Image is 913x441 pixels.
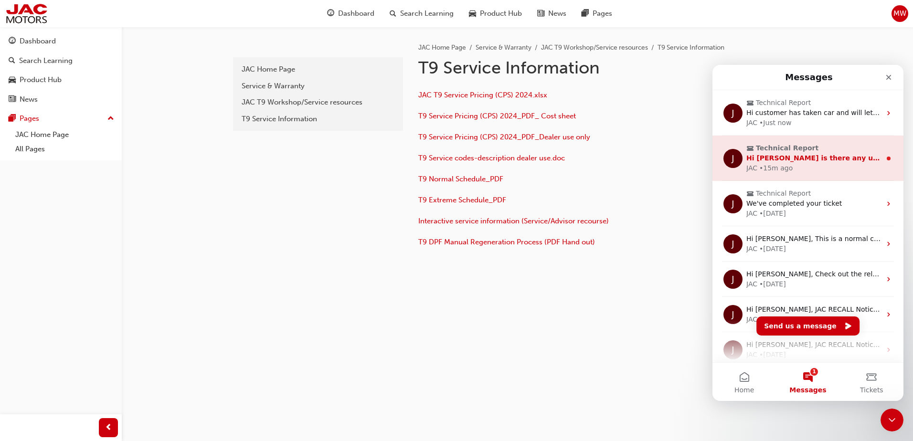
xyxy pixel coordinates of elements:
div: Profile image for JAC [11,240,30,259]
a: Dashboard [4,32,118,50]
span: Hi [PERSON_NAME], Check out the release of new Service Bulletin Click here Engine radiator fan so... [34,205,413,213]
div: Profile image for JAC [11,169,30,189]
a: JAC T9 Workshop/Service resources [237,94,399,111]
span: Hi customer has taken car and will let us know on any further issues [34,44,263,52]
span: pages-icon [582,8,589,20]
button: Send us a message [44,252,147,271]
button: Messages [64,298,127,336]
button: DashboardSearch LearningProduct HubNews [4,31,118,110]
div: Profile image for JAC [11,129,30,148]
span: car-icon [9,76,16,84]
span: car-icon [469,8,476,20]
span: search-icon [390,8,396,20]
span: Messages [77,322,114,328]
div: Service & Warranty [242,81,394,92]
span: prev-icon [105,422,112,434]
span: Tickets [148,322,171,328]
div: T9 Service Information [242,114,394,125]
span: Home [22,322,42,328]
a: pages-iconPages [574,4,620,23]
span: pages-icon [9,115,16,123]
span: news-icon [537,8,544,20]
a: T9 Service Pricing (CPS) 2024_PDF_Dealer use only [418,133,590,141]
button: Pages [4,110,118,127]
div: • [DATE] [47,179,74,189]
a: T9 Extreme Schedule_PDF [418,196,506,204]
div: • [DATE] [47,285,74,295]
span: Technical Report [43,124,98,134]
span: Pages [593,8,612,19]
span: guage-icon [9,37,16,46]
div: JAC [34,250,45,260]
span: Product Hub [480,8,522,19]
div: JAC [34,285,45,295]
span: MW [893,8,906,19]
a: T9 DPF Manual Regeneration Process (PDF Hand out) [418,238,595,246]
span: guage-icon [327,8,334,20]
span: Dashboard [338,8,374,19]
span: search-icon [9,57,15,65]
a: Product Hub [4,71,118,89]
div: • [DATE] [47,250,74,260]
div: Pages [20,113,39,124]
li: T9 Service Information [658,42,724,53]
span: Technical Report [43,78,106,88]
div: Profile image for JAC [11,275,30,294]
a: Service & Warranty [237,78,399,94]
a: JAC T9 Service Pricing (CPS) 2024.xlsx [418,91,547,99]
a: search-iconSearch Learning [382,4,461,23]
div: Profile image for JAC [11,84,30,103]
span: news-icon [9,95,16,104]
div: JAC T9 Workshop/Service resources [242,97,394,108]
div: • [DATE] [47,144,74,154]
a: News [4,91,118,108]
a: Service & Warranty [476,43,531,52]
div: News [20,94,38,105]
h1: T9 Service Information [418,57,732,78]
iframe: Intercom live chat [881,409,903,431]
span: up-icon [107,113,114,125]
a: JAC Home Page [11,127,118,142]
a: JAC Home Page [418,43,466,52]
img: jac-portal [5,3,48,24]
div: Product Hub [20,74,62,85]
div: Profile image for JAC [11,205,30,224]
a: T9 Normal Schedule_PDF [418,175,503,183]
span: We've completed your ticket [34,135,129,142]
div: JAC Home Page [242,64,394,75]
a: car-iconProduct Hub [461,4,530,23]
div: JAC [34,144,45,154]
a: Search Learning [4,52,118,70]
a: Interactive service information (Service/Advisor recourse) [418,217,609,225]
span: Hi [PERSON_NAME], JAC RECALL Notice Turbocharger Wastegate Actuator Replacement T9-RC-001 To See ... [34,241,445,248]
span: News [548,8,566,19]
div: • 15m ago [47,98,80,108]
a: T9 Service Information [237,111,399,127]
a: news-iconNews [530,4,574,23]
span: Hi [PERSON_NAME], This is a normal characteristic of the vehicle. Thanks Mat [34,170,294,178]
div: JAC [34,98,45,108]
a: JAC Home Page [237,61,399,78]
a: T9 Service Pricing (CPS) 2024_PDF_ Cost sheet [418,112,576,120]
div: JAC [34,53,45,63]
a: T9 Service codes-description dealer use.doc [418,154,565,162]
a: All Pages [11,142,118,157]
span: Search Learning [400,8,454,19]
a: guage-iconDashboard [319,4,382,23]
div: Search Learning [19,55,73,66]
button: MW [892,5,908,22]
button: Tickets [127,298,191,336]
